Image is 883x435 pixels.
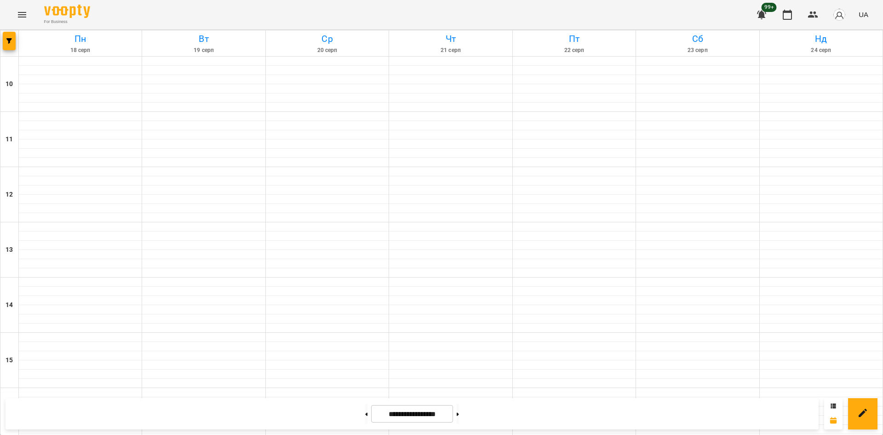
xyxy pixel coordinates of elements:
[855,6,872,23] button: UA
[761,32,881,46] h6: Нд
[637,46,757,55] h6: 23 серп
[762,3,777,12] span: 99+
[267,32,387,46] h6: Ср
[6,134,13,145] h6: 11
[6,79,13,89] h6: 10
[390,46,510,55] h6: 21 серп
[44,19,90,25] span: For Business
[11,4,33,26] button: Menu
[6,355,13,365] h6: 15
[143,32,264,46] h6: Вт
[514,32,634,46] h6: Пт
[6,300,13,310] h6: 14
[44,5,90,18] img: Voopty Logo
[6,245,13,255] h6: 13
[20,32,140,46] h6: Пн
[514,46,634,55] h6: 22 серп
[390,32,510,46] h6: Чт
[833,8,846,21] img: avatar_s.png
[143,46,264,55] h6: 19 серп
[859,10,868,19] span: UA
[20,46,140,55] h6: 18 серп
[761,46,881,55] h6: 24 серп
[637,32,757,46] h6: Сб
[267,46,387,55] h6: 20 серп
[6,190,13,200] h6: 12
